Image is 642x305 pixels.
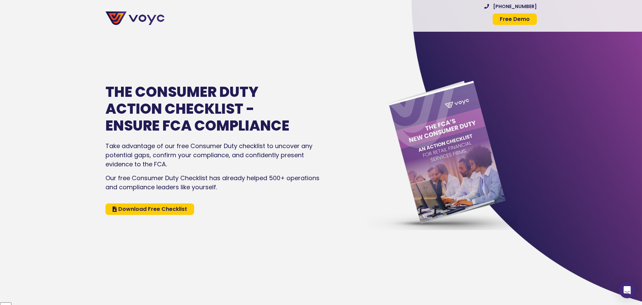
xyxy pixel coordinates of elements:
p: Our free Consumer Duty Checklist has already helped 500+ operations and compliance leaders like y... [105,173,329,192]
span: [PHONE_NUMBER] [493,4,537,9]
a: [PHONE_NUMBER] [484,4,537,9]
a: Free Demo [493,13,537,25]
div: Open Intercom Messenger [619,282,635,298]
span: Download Free Checklist [118,206,187,212]
img: voyc-full-logo [105,11,164,25]
span: Free Demo [500,17,530,22]
p: Take advantage of our free Consumer Duty checklist to uncover any potential gaps, confirm your co... [105,141,329,169]
img: consumer-duty-action-checklist-01 [367,72,519,230]
h1: THE CONSUMER DUTY ACTION CHECKLIST - ENSURE FCA COMPLIANCE [105,84,308,135]
a: Download Free Checklist [105,203,194,215]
